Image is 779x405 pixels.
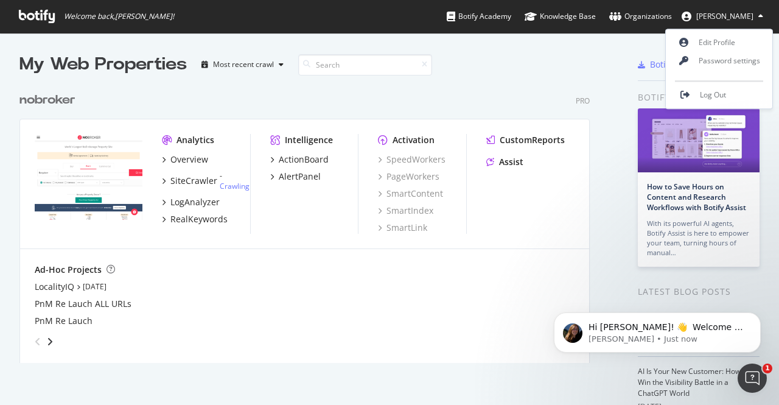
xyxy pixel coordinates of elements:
[378,171,439,183] a: PageWorkers
[19,91,75,109] div: nobroker
[35,298,131,310] a: PnM Re Lauch ALL URLs
[666,33,772,52] a: Edit Profile
[499,156,523,168] div: Assist
[19,91,80,109] a: nobroker
[30,332,46,351] div: angle-left
[35,315,93,327] a: PnM Re Lauch
[35,134,142,220] img: nobroker.com
[170,153,208,166] div: Overview
[279,153,329,166] div: ActionBoard
[220,171,250,191] div: -
[700,90,726,100] span: Log Out
[378,222,427,234] a: SmartLink
[378,205,433,217] a: SmartIndex
[64,12,174,21] span: Welcome back, [PERSON_NAME] !
[696,11,753,21] span: Srijita Sinha
[378,188,443,200] a: SmartContent
[162,196,220,208] a: LogAnalyzer
[500,134,565,146] div: CustomReports
[170,213,228,225] div: RealKeywords
[638,285,760,298] div: Latest Blog Posts
[486,134,565,146] a: CustomReports
[638,58,736,71] a: Botify Chrome Plugin
[763,364,772,373] span: 1
[19,52,187,77] div: My Web Properties
[162,213,228,225] a: RealKeywords
[279,171,321,183] div: AlertPanel
[647,219,750,258] div: With its powerful AI agents, Botify Assist is here to empower your team, turning hours of manual…
[609,10,672,23] div: Organizations
[447,10,511,23] div: Botify Academy
[270,153,329,166] a: ActionBoard
[170,175,217,187] div: SiteCrawler
[536,287,779,372] iframe: Intercom notifications message
[525,10,596,23] div: Knowledge Base
[213,61,274,68] div: Most recent crawl
[576,96,590,106] div: Pro
[176,134,214,146] div: Analytics
[638,366,749,398] a: AI Is Your New Customer: How to Win the Visibility Battle in a ChatGPT World
[378,153,445,166] a: SpeedWorkers
[35,281,74,293] a: LocalityIQ
[486,156,523,168] a: Assist
[638,108,760,172] img: How to Save Hours on Content and Research Workflows with Botify Assist
[285,134,333,146] div: Intelligence
[162,153,208,166] a: Overview
[638,91,760,104] div: Botify news
[46,336,54,348] div: angle-right
[197,55,288,74] button: Most recent crawl
[19,77,599,363] div: grid
[672,7,773,26] button: [PERSON_NAME]
[666,86,772,104] a: Log Out
[35,264,102,276] div: Ad-Hoc Projects
[738,364,767,393] iframe: Intercom live chat
[298,54,432,76] input: Search
[162,171,250,191] a: SiteCrawler- Crawling
[393,134,435,146] div: Activation
[83,281,107,292] a: [DATE]
[650,58,736,71] div: Botify Chrome Plugin
[170,196,220,208] div: LogAnalyzer
[270,171,321,183] a: AlertPanel
[666,52,772,70] a: Password settings
[220,181,250,191] a: Crawling
[647,181,746,213] a: How to Save Hours on Content and Research Workflows with Botify Assist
